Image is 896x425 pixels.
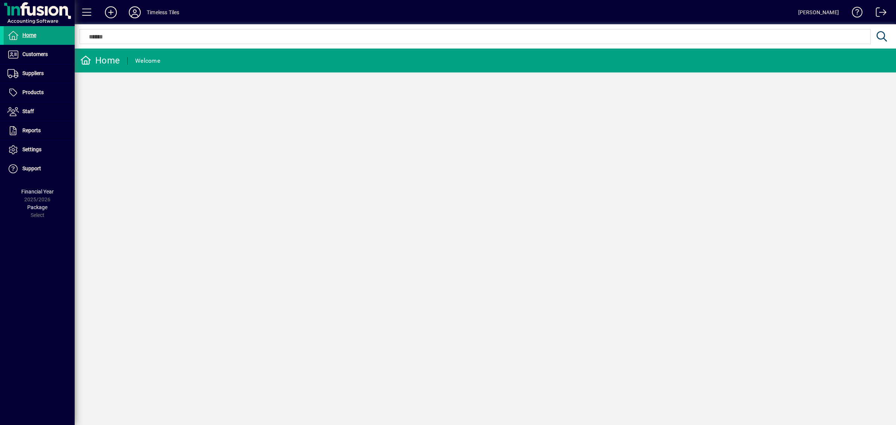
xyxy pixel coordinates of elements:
[22,89,44,95] span: Products
[99,6,123,19] button: Add
[4,121,75,140] a: Reports
[80,55,120,66] div: Home
[4,45,75,64] a: Customers
[22,51,48,57] span: Customers
[846,1,863,26] a: Knowledge Base
[4,64,75,83] a: Suppliers
[22,146,41,152] span: Settings
[22,108,34,114] span: Staff
[798,6,839,18] div: [PERSON_NAME]
[123,6,147,19] button: Profile
[4,159,75,178] a: Support
[147,6,179,18] div: Timeless Tiles
[4,140,75,159] a: Settings
[27,204,47,210] span: Package
[22,127,41,133] span: Reports
[4,83,75,102] a: Products
[135,55,160,67] div: Welcome
[22,32,36,38] span: Home
[4,102,75,121] a: Staff
[22,70,44,76] span: Suppliers
[22,165,41,171] span: Support
[870,1,887,26] a: Logout
[21,189,54,195] span: Financial Year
